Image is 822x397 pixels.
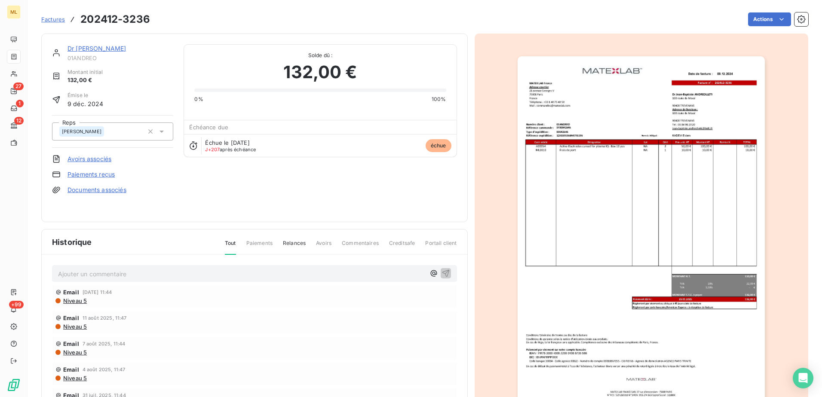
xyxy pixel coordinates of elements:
span: Email [63,289,79,296]
span: Échéance due [189,124,228,131]
span: 100% [432,95,446,103]
span: Portail client [425,239,457,254]
img: Logo LeanPay [7,378,21,392]
span: +99 [9,301,24,308]
a: 27 [7,84,20,98]
span: 4 août 2025, 11:47 [83,367,126,372]
span: Tout [225,239,236,255]
span: Niveau 5 [62,349,87,356]
span: 7 août 2025, 11:44 [83,341,126,346]
span: Email [63,340,79,347]
span: Factures [41,16,65,23]
span: 01ANDREO [67,55,173,61]
span: 11 août 2025, 11:47 [83,315,127,321]
span: 12 [14,117,24,125]
span: Montant initial [67,68,103,76]
a: Avoirs associés [67,155,111,163]
span: Paiements [246,239,273,254]
span: après échéance [205,147,256,152]
a: Paiements reçus [67,170,115,179]
span: Email [63,366,79,373]
button: Actions [748,12,791,26]
a: 1 [7,101,20,115]
div: ML [7,5,21,19]
span: Émise le [67,92,104,99]
a: Dr [PERSON_NAME] [67,45,126,52]
span: échue [426,139,451,152]
span: 9 déc. 2024 [67,99,104,108]
span: Niveau 5 [62,375,87,382]
span: Commentaires [342,239,379,254]
span: 0% [194,95,203,103]
span: 132,00 € [283,59,357,85]
span: Échue le [DATE] [205,139,249,146]
span: Avoirs [316,239,331,254]
span: [PERSON_NAME] [62,129,101,134]
span: J+207 [205,147,220,153]
span: Email [63,315,79,321]
a: Documents associés [67,186,126,194]
span: Creditsafe [389,239,415,254]
span: Solde dû : [194,52,446,59]
a: 12 [7,119,20,132]
span: Relances [283,239,306,254]
span: 27 [13,82,24,90]
span: Niveau 5 [62,297,87,304]
span: [DATE] 11:44 [83,290,112,295]
span: 1 [16,100,24,107]
span: Niveau 5 [62,323,87,330]
div: Open Intercom Messenger [793,368,813,388]
span: 132,00 € [67,76,103,85]
a: Factures [41,15,65,24]
h3: 202412-3236 [80,12,150,27]
span: Historique [52,236,92,248]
